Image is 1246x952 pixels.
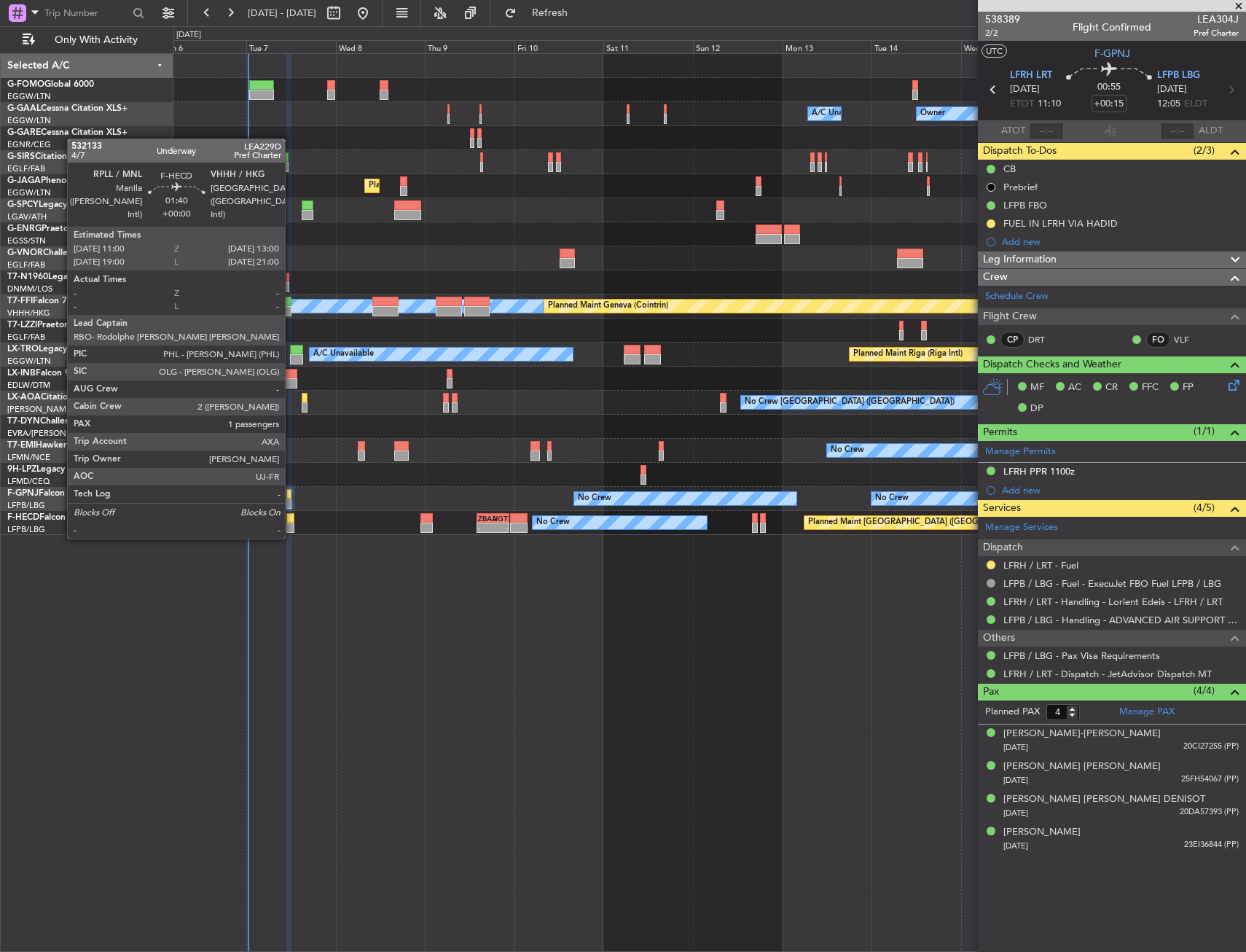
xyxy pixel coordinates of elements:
div: [PERSON_NAME] [PERSON_NAME] DENISOT [1003,792,1205,807]
div: Mon 6 [157,40,246,53]
span: ETOT [1010,97,1034,112]
a: G-GARECessna Citation XLS+ [7,128,128,137]
div: Fri 10 [514,40,604,53]
div: Flight Confirmed [1073,20,1151,35]
span: FFC [1142,381,1159,395]
span: Permits [983,424,1017,441]
span: (4/5) [1194,500,1215,515]
span: 00:55 [1097,80,1121,95]
div: [PERSON_NAME] [1003,825,1081,840]
div: Tue 14 [871,40,961,53]
a: EGNR/CEG [7,139,51,150]
span: G-GARE [7,128,41,137]
div: No Crew [GEOGRAPHIC_DATA] ([GEOGRAPHIC_DATA]) [745,391,955,413]
a: EGGW/LTN [7,356,51,367]
span: (2/3) [1194,143,1215,158]
span: G-FOMO [7,80,44,89]
span: Dispatch [983,539,1023,556]
div: Prebrief [1003,181,1038,193]
span: Pax [983,684,999,701]
span: Services [983,500,1021,517]
span: [DATE] [1010,82,1040,97]
a: G-JAGAPhenom 300 [7,176,92,185]
a: LFPB/LBG [7,500,45,511]
a: LX-TROLegacy 650 [7,345,85,354]
a: G-ENRGPraetor 600 [7,225,90,233]
a: EGLF/FAB [7,260,45,270]
div: A/C Unavailable [812,103,872,125]
span: Only With Activity [38,35,154,45]
span: Dispatch To-Dos [983,143,1057,160]
a: LGAV/ATH [7,211,47,222]
span: Flight Crew [983,308,1037,325]
a: EGGW/LTN [7,187,51,198]
div: Wed 15 [961,40,1051,53]
div: Planned Maint [GEOGRAPHIC_DATA] ([GEOGRAPHIC_DATA]) [808,512,1038,534]
span: T7-DYN [7,417,40,426]
span: T7-LZZI [7,321,37,329]
a: EGGW/LTN [7,91,51,102]
a: G-GAALCessna Citation XLS+ [7,104,128,113]
span: Dispatch Checks and Weather [983,356,1121,373]
a: EGLF/FAB [7,332,45,343]
span: DP [1030,402,1043,416]
span: Pref Charter [1194,27,1239,39]
span: [DATE] - [DATE] [248,7,316,20]
a: LFRH / LRT - Handling - Lorient Edeis - LFRH / LRT [1003,596,1223,608]
span: AC [1068,381,1081,395]
input: Trip Number [44,2,128,24]
a: VLF [1174,333,1207,346]
span: 9H-LPZ [7,465,36,474]
span: Others [983,630,1015,647]
a: Manage PAX [1119,705,1175,719]
div: [PERSON_NAME]-[PERSON_NAME] [1003,727,1161,741]
div: UGTB [493,514,508,523]
div: Planned Maint [GEOGRAPHIC_DATA] ([GEOGRAPHIC_DATA]) [369,175,598,197]
span: [DATE] [1003,808,1028,819]
span: LFPB LBG [1157,69,1200,83]
span: F-GPNJ [7,489,39,498]
span: G-SPCY [7,200,39,209]
a: [PERSON_NAME]/QSA [7,404,93,415]
span: 23EI36844 (PP) [1184,839,1239,851]
span: CR [1105,381,1118,395]
div: [PERSON_NAME] [PERSON_NAME] [1003,760,1161,774]
div: Mon 13 [783,40,872,53]
a: EVRA/[PERSON_NAME] [7,428,98,439]
span: F-GPNJ [1094,46,1130,61]
span: G-SIRS [7,152,35,161]
a: G-SPCYLegacy 650 [7,200,85,209]
div: - [478,523,493,532]
a: T7-DYNChallenger 604 [7,417,103,426]
div: Thu 9 [425,40,514,53]
a: Schedule Crew [985,289,1049,304]
a: LFMD/CEQ [7,476,50,487]
span: FP [1183,381,1194,395]
a: EGSS/STN [7,235,46,246]
a: LFRH / LRT - Fuel [1003,559,1078,571]
div: Add new [1002,484,1239,496]
button: Only With Activity [16,28,158,52]
a: T7-LZZIPraetor 600 [7,321,86,329]
button: UTC [981,44,1007,58]
span: G-GAAL [7,104,41,113]
a: LX-INBFalcon 900EX EASy II [7,369,122,378]
span: G-VNOR [7,249,43,257]
div: No Crew [536,512,570,534]
span: [DATE] [1003,775,1028,786]
span: ELDT [1184,97,1207,112]
span: LFRH LRT [1010,69,1052,83]
span: ATOT [1001,124,1025,138]
div: No Crew [578,488,611,510]
div: Unplanned Maint [GEOGRAPHIC_DATA] ([GEOGRAPHIC_DATA]) [187,488,426,510]
div: ZBAA [478,514,493,523]
span: LX-INB [7,369,36,378]
div: - [493,523,508,532]
label: Planned PAX [985,705,1040,719]
a: DNMM/LOS [7,284,52,294]
a: EGLF/FAB [7,163,45,174]
span: [DATE] [1003,840,1028,851]
span: [DATE] [1003,742,1028,753]
a: LFMN/NCE [7,452,50,463]
a: G-FOMOGlobal 6000 [7,80,94,89]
